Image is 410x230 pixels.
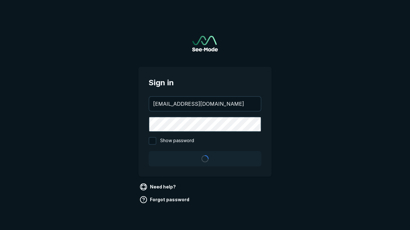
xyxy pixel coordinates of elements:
a: Forgot password [138,195,192,205]
img: See-Mode Logo [192,36,218,51]
a: Need help? [138,182,178,192]
span: Sign in [149,77,261,88]
input: your@email.com [149,97,261,111]
a: Go to sign in [192,36,218,51]
span: Show password [160,137,194,145]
